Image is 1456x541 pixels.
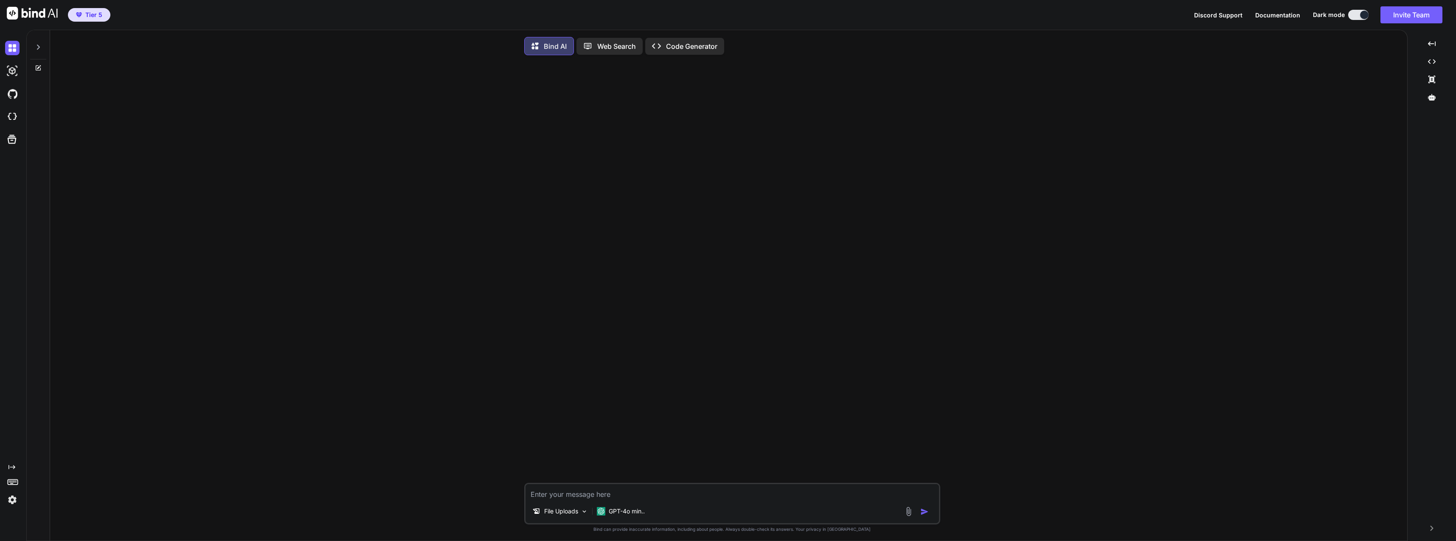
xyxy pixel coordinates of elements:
[1194,11,1242,19] span: Discord Support
[1194,11,1242,20] button: Discord Support
[1380,6,1442,23] button: Invite Team
[581,508,588,515] img: Pick Models
[7,7,58,20] img: Bind AI
[5,493,20,507] img: settings
[5,64,20,78] img: darkAi-studio
[1255,11,1300,19] span: Documentation
[68,8,110,22] button: premiumTier 5
[597,41,636,51] p: Web Search
[609,507,645,516] p: GPT-4o min..
[904,507,914,516] img: attachment
[1313,11,1345,19] span: Dark mode
[5,110,20,124] img: cloudideIcon
[1255,11,1300,20] button: Documentation
[597,507,605,516] img: GPT-4o mini
[666,41,717,51] p: Code Generator
[76,12,82,17] img: premium
[85,11,102,19] span: Tier 5
[544,507,578,516] p: File Uploads
[5,87,20,101] img: githubDark
[544,41,567,51] p: Bind AI
[524,526,940,533] p: Bind can provide inaccurate information, including about people. Always double-check its answers....
[920,507,929,516] img: icon
[5,41,20,55] img: darkChat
